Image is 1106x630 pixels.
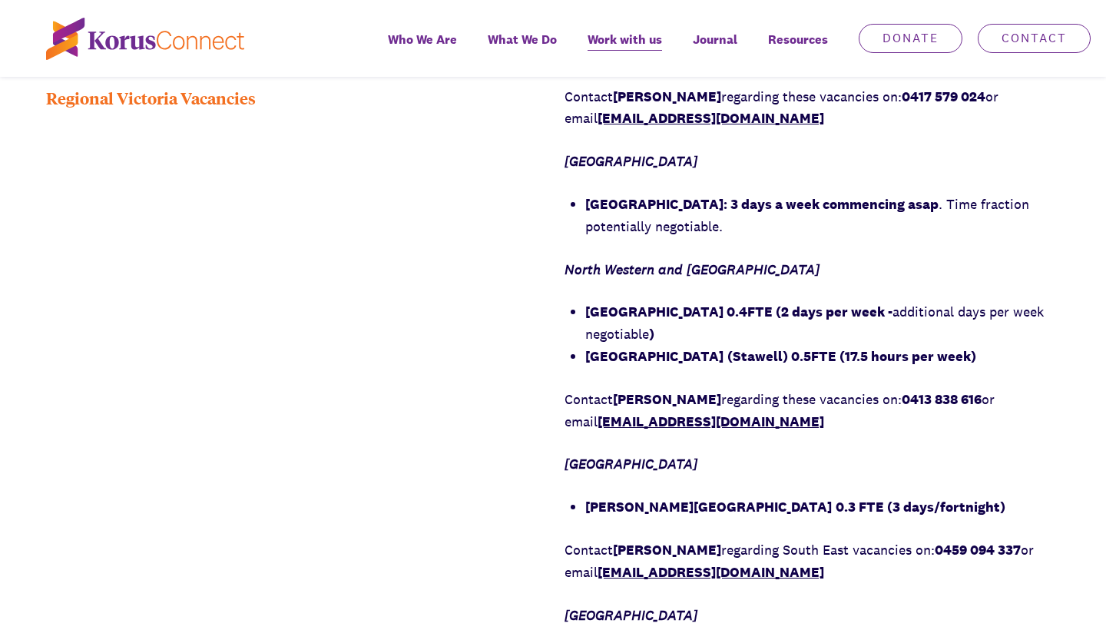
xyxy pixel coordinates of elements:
[565,389,1060,433] p: Contact regarding these vacancies on: or email
[585,301,1060,346] li: additional days per week negotiable
[565,260,820,278] em: North Western and [GEOGRAPHIC_DATA]
[565,455,697,472] em: [GEOGRAPHIC_DATA]
[565,86,1060,131] p: Contact regarding these vacancies on: or email
[727,347,976,365] strong: (Stawell) 0.5FTE (17.5 hours per week)
[565,152,697,170] em: [GEOGRAPHIC_DATA]
[613,88,721,105] strong: [PERSON_NAME]
[373,22,472,77] a: Who We Are
[585,498,832,516] strong: [PERSON_NAME][GEOGRAPHIC_DATA]
[649,325,654,343] strong: )
[836,498,1005,516] strong: 0.3 FTE (3 days/fortnight)
[585,195,939,213] strong: [GEOGRAPHIC_DATA]: 3 days a week commencing asap
[388,28,457,51] span: Who We Are
[565,606,697,624] em: [GEOGRAPHIC_DATA]
[902,390,982,408] strong: 0413 838 616
[565,539,1060,584] p: Contact regarding South East vacancies on: or email
[613,541,721,559] strong: [PERSON_NAME]
[598,109,824,127] a: [EMAIL_ADDRESS][DOMAIN_NAME]
[585,347,724,365] strong: [GEOGRAPHIC_DATA]
[613,390,721,408] strong: [PERSON_NAME]
[693,28,737,51] span: Journal
[677,22,753,77] a: Journal
[859,24,962,53] a: Donate
[588,28,662,51] span: Work with us
[935,541,1021,559] strong: 0459 094 337
[753,22,843,77] div: Resources
[572,22,677,77] a: Work with us
[902,88,985,105] strong: 0417 579 024
[978,24,1091,53] a: Contact
[46,18,244,60] img: korus-connect%2Fc5177985-88d5-491d-9cd7-4a1febad1357_logo.svg
[488,28,557,51] span: What We Do
[585,194,1060,238] li: . Time fraction potentially negotiable.
[472,22,572,77] a: What We Do
[598,413,824,430] a: [EMAIL_ADDRESS][DOMAIN_NAME]
[598,563,824,581] a: [EMAIL_ADDRESS][DOMAIN_NAME]
[585,303,892,320] strong: [GEOGRAPHIC_DATA] 0.4FTE (2 days per week -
